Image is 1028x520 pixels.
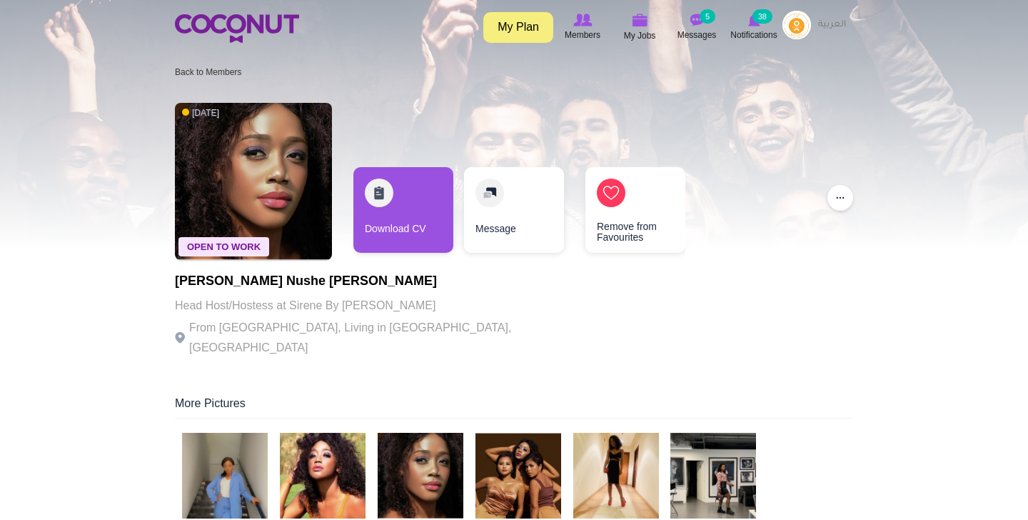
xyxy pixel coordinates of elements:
span: Notifications [730,28,777,42]
a: العربية [811,11,853,39]
small: 38 [752,9,772,24]
small: 5 [700,9,715,24]
a: Back to Members [175,67,241,77]
h1: [PERSON_NAME] Nushe [PERSON_NAME] [175,274,568,289]
img: Home [175,14,299,43]
span: Messages [677,28,717,42]
div: More Pictures [175,396,853,419]
a: My Plan [483,12,553,43]
img: Browse Members [573,14,592,26]
span: Open To Work [178,237,269,256]
button: ... [827,185,853,211]
span: Members [565,28,600,42]
span: [DATE] [182,107,219,119]
a: My Jobs My Jobs [611,11,668,44]
a: Remove from Favourites [585,167,685,253]
div: 2 / 3 [464,167,564,260]
img: Notifications [748,14,760,26]
img: My Jobs [632,14,647,26]
span: My Jobs [624,29,656,43]
a: Messages Messages 5 [668,11,725,44]
p: From [GEOGRAPHIC_DATA], Living in [GEOGRAPHIC_DATA], [GEOGRAPHIC_DATA] [175,318,568,358]
a: Message [464,167,564,253]
a: Download CV [353,167,453,253]
a: Browse Members Members [554,11,611,44]
div: 3 / 3 [575,167,675,260]
img: Messages [690,14,704,26]
a: Notifications Notifications 38 [725,11,782,44]
div: 1 / 3 [353,167,453,260]
p: Head Host/Hostess at Sirene By [PERSON_NAME] [175,296,568,316]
